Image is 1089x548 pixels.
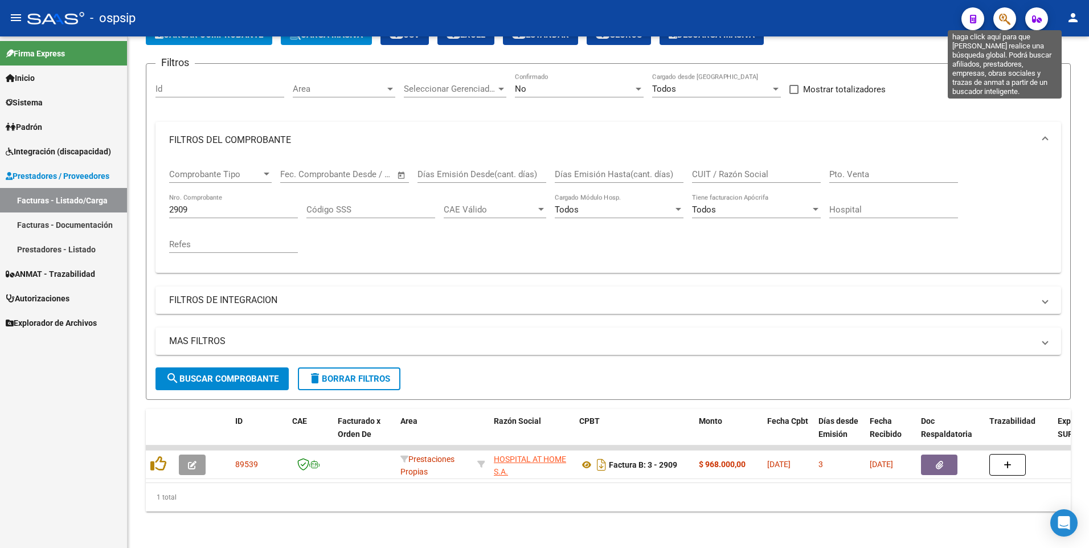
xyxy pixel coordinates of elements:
[146,483,1071,512] div: 1 total
[288,409,333,459] datatable-header-cell: CAE
[298,367,400,390] button: Borrar Filtros
[921,416,972,439] span: Doc Respaldatoria
[444,205,536,215] span: CAE Válido
[515,84,526,94] span: No
[596,30,642,40] span: Gecros
[985,409,1053,459] datatable-header-cell: Trazabilidad
[1066,11,1080,24] mat-icon: person
[155,158,1061,273] div: FILTROS DEL COMPROBANTE
[155,122,1061,158] mat-expansion-panel-header: FILTROS DEL COMPROBANTE
[6,47,65,60] span: Firma Express
[155,287,1061,314] mat-expansion-panel-header: FILTROS DE INTEGRACION
[512,30,569,40] span: Estandar
[166,371,179,385] mat-icon: search
[390,30,420,40] span: CSV
[235,460,258,469] span: 89539
[870,460,893,469] span: [DATE]
[308,374,390,384] span: Borrar Filtros
[699,460,746,469] strong: $ 968.000,00
[652,84,676,94] span: Todos
[6,72,35,84] span: Inicio
[594,456,609,474] i: Descargar documento
[989,416,1035,426] span: Trazabilidad
[169,169,261,179] span: Comprobante Tipo
[865,409,916,459] datatable-header-cell: Fecha Recibido
[699,416,722,426] span: Monto
[90,6,136,31] span: - ospsip
[6,317,97,329] span: Explorador de Archivos
[494,455,566,477] span: HOSPITAL AT HOME S.A.
[447,30,485,40] span: EXCEL
[155,367,289,390] button: Buscar Comprobante
[814,409,865,459] datatable-header-cell: Días desde Emisión
[155,328,1061,355] mat-expansion-panel-header: MAS FILTROS
[916,409,985,459] datatable-header-cell: Doc Respaldatoria
[396,409,473,459] datatable-header-cell: Area
[333,409,396,459] datatable-header-cell: Facturado x Orden De
[870,416,902,439] span: Fecha Recibido
[6,96,43,109] span: Sistema
[818,416,858,439] span: Días desde Emisión
[803,83,886,96] span: Mostrar totalizadores
[694,409,763,459] datatable-header-cell: Monto
[818,460,823,469] span: 3
[579,416,600,426] span: CPBT
[575,409,694,459] datatable-header-cell: CPBT
[308,371,322,385] mat-icon: delete
[293,84,385,94] span: Area
[169,134,1034,146] mat-panel-title: FILTROS DEL COMPROBANTE
[404,84,496,94] span: Seleccionar Gerenciador
[6,121,42,133] span: Padrón
[280,169,326,179] input: Fecha inicio
[494,416,541,426] span: Razón Social
[166,374,279,384] span: Buscar Comprobante
[763,409,814,459] datatable-header-cell: Fecha Cpbt
[337,169,392,179] input: Fecha fin
[6,268,95,280] span: ANMAT - Trazabilidad
[400,455,455,477] span: Prestaciones Propias
[395,169,408,182] button: Open calendar
[169,294,1034,306] mat-panel-title: FILTROS DE INTEGRACION
[609,460,677,469] strong: Factura B: 3 - 2909
[489,409,575,459] datatable-header-cell: Razón Social
[494,453,570,477] div: 30711216452
[338,416,380,439] span: Facturado x Orden De
[6,292,69,305] span: Autorizaciones
[767,416,808,426] span: Fecha Cpbt
[400,416,417,426] span: Area
[1050,509,1078,537] div: Open Intercom Messenger
[231,409,288,459] datatable-header-cell: ID
[6,145,111,158] span: Integración (discapacidad)
[9,11,23,24] mat-icon: menu
[169,335,1034,347] mat-panel-title: MAS FILTROS
[155,55,195,71] h3: Filtros
[692,205,716,215] span: Todos
[235,416,243,426] span: ID
[555,205,579,215] span: Todos
[292,416,307,426] span: CAE
[6,170,109,182] span: Prestadores / Proveedores
[767,460,791,469] span: [DATE]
